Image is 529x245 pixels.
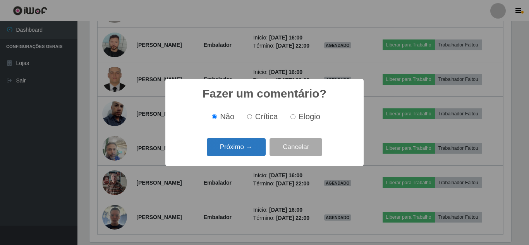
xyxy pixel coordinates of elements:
span: Não [220,112,234,121]
button: Próximo → [207,138,266,156]
button: Cancelar [270,138,322,156]
h2: Fazer um comentário? [203,87,326,101]
input: Não [212,114,217,119]
span: Elogio [299,112,320,121]
span: Crítica [255,112,278,121]
input: Elogio [290,114,295,119]
input: Crítica [247,114,252,119]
